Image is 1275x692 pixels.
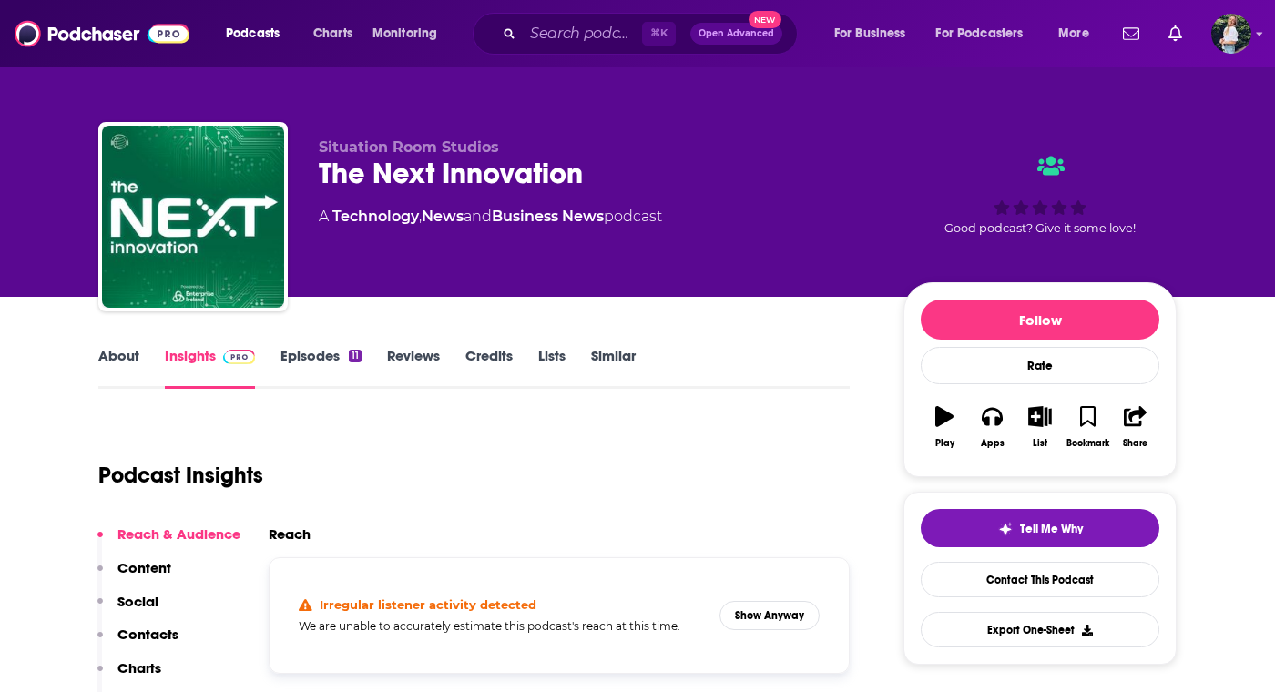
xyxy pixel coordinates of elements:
[97,626,178,659] button: Contacts
[834,21,906,46] span: For Business
[360,19,461,48] button: open menu
[465,347,513,389] a: Credits
[97,559,171,593] button: Content
[1161,18,1189,49] a: Show notifications dropdown
[319,206,662,228] div: A podcast
[1064,394,1111,460] button: Bookmark
[935,21,1023,46] span: For Podcasters
[821,19,929,48] button: open menu
[944,221,1136,235] span: Good podcast? Give it some love!
[749,11,781,28] span: New
[1211,14,1251,54] img: User Profile
[1058,21,1089,46] span: More
[117,559,171,576] p: Content
[1016,394,1064,460] button: List
[117,626,178,643] p: Contacts
[699,29,774,38] span: Open Advanced
[97,593,158,626] button: Social
[320,597,536,612] h4: Irregular listener activity detected
[690,23,782,45] button: Open AdvancedNew
[419,208,422,225] span: ,
[490,13,815,55] div: Search podcasts, credits, & more...
[921,394,968,460] button: Play
[1112,394,1159,460] button: Share
[280,347,362,389] a: Episodes11
[968,394,1015,460] button: Apps
[313,21,352,46] span: Charts
[642,22,676,46] span: ⌘ K
[1116,18,1147,49] a: Show notifications dropdown
[349,350,362,362] div: 11
[921,300,1159,340] button: Follow
[719,601,820,630] button: Show Anyway
[492,208,604,225] a: Business News
[102,126,284,308] img: The Next Innovation
[98,347,139,389] a: About
[269,525,311,543] h2: Reach
[422,208,464,225] a: News
[1066,438,1109,449] div: Bookmark
[1020,522,1083,536] span: Tell Me Why
[921,562,1159,597] a: Contact This Podcast
[935,438,954,449] div: Play
[1045,19,1112,48] button: open menu
[921,509,1159,547] button: tell me why sparkleTell Me Why
[538,347,566,389] a: Lists
[981,438,1005,449] div: Apps
[299,619,705,633] h5: We are unable to accurately estimate this podcast's reach at this time.
[523,19,642,48] input: Search podcasts, credits, & more...
[1211,14,1251,54] span: Logged in as ginny24232
[117,593,158,610] p: Social
[213,19,303,48] button: open menu
[591,347,636,389] a: Similar
[1033,438,1047,449] div: List
[903,138,1177,251] div: Good podcast? Give it some love!
[372,21,437,46] span: Monitoring
[319,138,499,156] span: Situation Room Studios
[97,525,240,559] button: Reach & Audience
[98,462,263,489] h1: Podcast Insights
[332,208,419,225] a: Technology
[921,612,1159,647] button: Export One-Sheet
[924,19,1050,48] button: open menu
[998,522,1013,536] img: tell me why sparkle
[15,16,189,51] img: Podchaser - Follow, Share and Rate Podcasts
[226,21,280,46] span: Podcasts
[117,525,240,543] p: Reach & Audience
[1211,14,1251,54] button: Show profile menu
[464,208,492,225] span: and
[223,350,255,364] img: Podchaser Pro
[1123,438,1147,449] div: Share
[387,347,440,389] a: Reviews
[117,659,161,677] p: Charts
[165,347,255,389] a: InsightsPodchaser Pro
[921,347,1159,384] div: Rate
[301,19,363,48] a: Charts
